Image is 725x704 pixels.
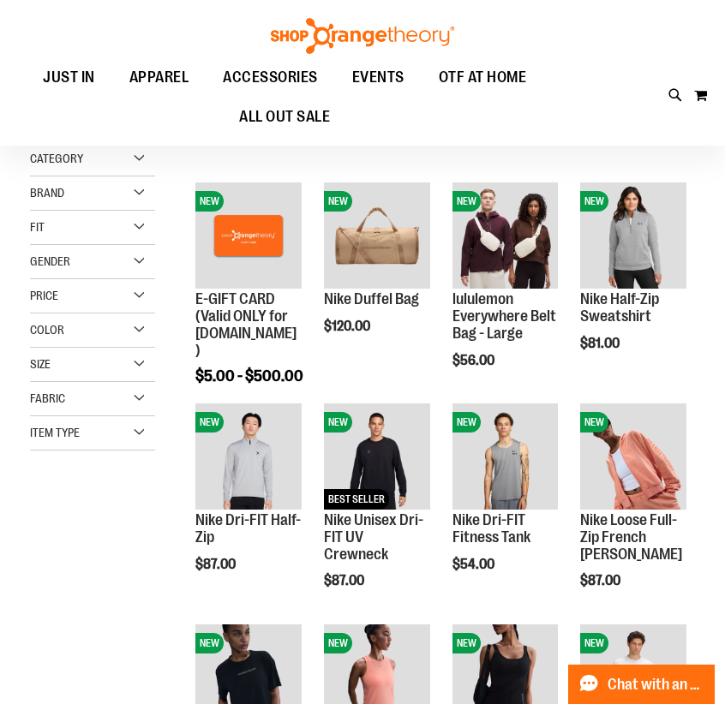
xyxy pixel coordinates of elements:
img: Nike Dri-FIT Fitness Tank [452,403,559,510]
span: $81.00 [580,336,622,351]
span: NEW [195,191,224,212]
a: Nike Unisex Dri-FIT UV Crewneck [324,511,423,563]
span: Gender [30,254,70,268]
a: Nike Dri-FIT Fitness TankNEW [452,403,559,512]
span: $87.00 [195,557,238,572]
div: product [187,395,310,615]
img: Nike Loose Full-Zip French Terry Hoodie [580,403,686,510]
a: Nike Duffel Bag [324,290,419,307]
img: lululemon Everywhere Belt Bag - Large [452,182,559,289]
span: $87.00 [324,573,367,588]
span: Brand [30,186,64,200]
img: Nike Unisex Dri-FIT UV Crewneck [324,403,430,510]
a: Nike Loose Full-Zip French Terry HoodieNEW [580,403,686,512]
div: product [315,174,439,378]
span: Item Type [30,426,80,439]
a: E-GIFT CARD (Valid ONLY for ShopOrangetheory.com)NEW [195,182,302,291]
span: NEW [452,633,481,653]
div: product [315,395,439,632]
span: NEW [195,633,224,653]
div: product [187,174,310,428]
span: OTF AT HOME [439,58,527,97]
img: Shop Orangetheory [268,18,457,54]
img: E-GIFT CARD (Valid ONLY for ShopOrangetheory.com) [195,182,302,289]
img: Nike Half-Zip Sweatshirt [580,182,686,289]
span: ALL OUT SALE [239,98,330,136]
span: NEW [324,412,352,433]
a: Nike Dri-FIT Half-ZipNEW [195,403,302,512]
a: Nike Duffel BagNEW [324,182,430,291]
span: NEW [580,191,608,212]
span: NEW [580,633,608,653]
a: Nike Loose Full-Zip French [PERSON_NAME] [580,511,682,563]
span: NEW [324,633,352,653]
div: product [444,395,567,615]
span: JUST IN [43,58,95,97]
span: APPAREL [129,58,189,97]
span: $87.00 [580,573,623,588]
a: lululemon Everywhere Belt Bag - Large [452,290,556,342]
span: Color [30,323,64,337]
a: Nike Half-Zip SweatshirtNEW [580,182,686,291]
span: NEW [195,412,224,433]
a: Nike Half-Zip Sweatshirt [580,290,659,325]
span: Fabric [30,391,65,405]
span: $120.00 [324,319,373,334]
img: Nike Dri-FIT Half-Zip [195,403,302,510]
span: Price [30,289,58,302]
span: Category [30,152,83,165]
span: NEW [452,191,481,212]
span: $54.00 [452,557,497,572]
button: Chat with an Expert [568,665,716,704]
span: Fit [30,220,45,234]
a: lululemon Everywhere Belt Bag - LargeNEW [452,182,559,291]
span: EVENTS [352,58,404,97]
span: Size [30,357,51,371]
span: NEW [324,191,352,212]
div: product [572,395,695,632]
span: $56.00 [452,353,497,368]
div: product [444,174,567,411]
span: $5.00 - $500.00 [195,367,303,385]
span: NEW [580,412,608,433]
img: Nike Duffel Bag [324,182,430,289]
a: E-GIFT CARD (Valid ONLY for [DOMAIN_NAME]) [195,290,297,358]
a: Nike Dri-FIT Fitness Tank [452,511,530,546]
span: ACCESSORIES [223,58,318,97]
a: Nike Unisex Dri-FIT UV CrewneckNEWBEST SELLER [324,403,430,512]
span: BEST SELLER [324,489,389,510]
a: Nike Dri-FIT Half-Zip [195,511,301,546]
div: product [572,174,695,394]
span: Chat with an Expert [608,677,704,693]
span: NEW [452,412,481,433]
